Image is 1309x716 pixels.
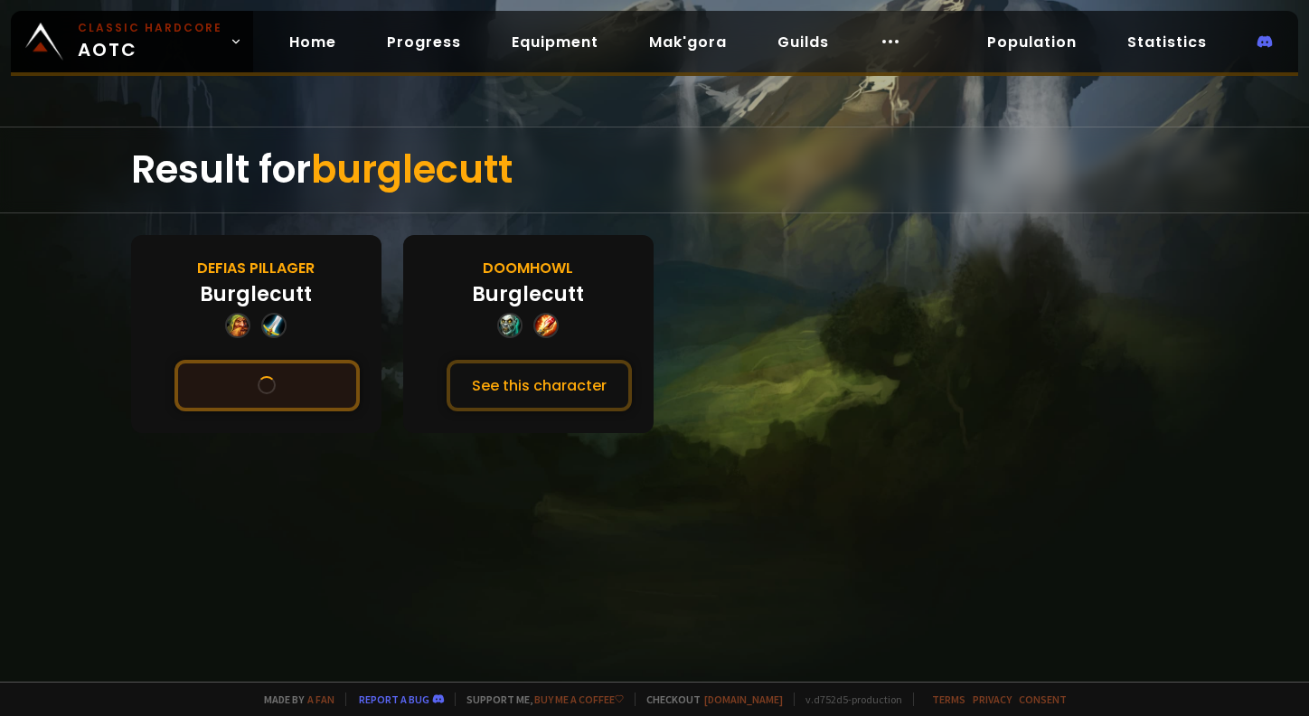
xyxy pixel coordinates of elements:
[455,692,624,706] span: Support me,
[635,24,741,61] a: Mak'gora
[359,692,429,706] a: Report a bug
[197,257,315,279] div: Defias Pillager
[932,692,965,706] a: Terms
[472,279,584,309] div: Burglecutt
[635,692,783,706] span: Checkout
[704,692,783,706] a: [DOMAIN_NAME]
[973,24,1091,61] a: Population
[534,692,624,706] a: Buy me a coffee
[78,20,222,63] span: AOTC
[200,279,312,309] div: Burglecutt
[1113,24,1221,61] a: Statistics
[447,360,632,411] button: See this character
[78,20,222,36] small: Classic Hardcore
[763,24,843,61] a: Guilds
[794,692,902,706] span: v. d752d5 - production
[311,143,513,196] span: burglecutt
[253,692,334,706] span: Made by
[483,257,573,279] div: Doomhowl
[497,24,613,61] a: Equipment
[131,127,1178,212] div: Result for
[1019,692,1067,706] a: Consent
[973,692,1012,706] a: Privacy
[275,24,351,61] a: Home
[372,24,476,61] a: Progress
[307,692,334,706] a: a fan
[174,360,360,411] button: See this character
[11,11,253,72] a: Classic HardcoreAOTC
